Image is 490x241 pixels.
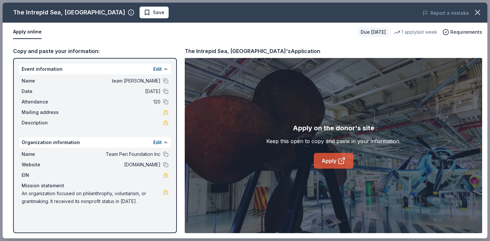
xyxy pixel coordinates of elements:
[66,150,160,158] span: Team Peri Foundation Inc
[314,153,353,169] a: Apply
[153,65,162,73] button: Edit
[358,28,388,37] div: Due [DATE]
[394,28,437,36] div: 1 apply last week
[22,161,66,169] span: Website
[22,77,66,85] span: Name
[13,7,125,18] div: The Intrepid Sea, [GEOGRAPHIC_DATA]
[19,137,171,148] div: Organization information
[13,25,42,39] button: Apply online
[185,47,320,55] div: The Intrepid Sea, [GEOGRAPHIC_DATA]'s Application
[22,119,66,127] span: Description
[140,7,169,18] button: Save
[443,28,482,36] button: Requirements
[22,190,163,205] span: An organization focused on philanthrophy, voluntarism, or grantmaking. It received its nonprofit ...
[66,87,160,95] span: [DATE]
[66,98,160,106] span: 120
[22,182,168,190] div: Mission statement
[66,77,160,85] span: team [PERSON_NAME]
[266,137,401,145] div: Keep this open to copy and paste in your information.
[293,123,374,133] div: Apply on the donor's site
[22,150,66,158] span: Name
[153,139,162,146] button: Edit
[423,9,469,17] button: Report a mistake
[19,64,171,74] div: Event information
[13,47,177,55] div: Copy and paste your information:
[22,87,66,95] span: Date
[66,161,160,169] span: [DOMAIN_NAME]
[153,9,164,16] span: Save
[450,28,482,36] span: Requirements
[22,171,66,179] span: EIN
[22,98,66,106] span: Attendance
[22,108,66,116] span: Mailing address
